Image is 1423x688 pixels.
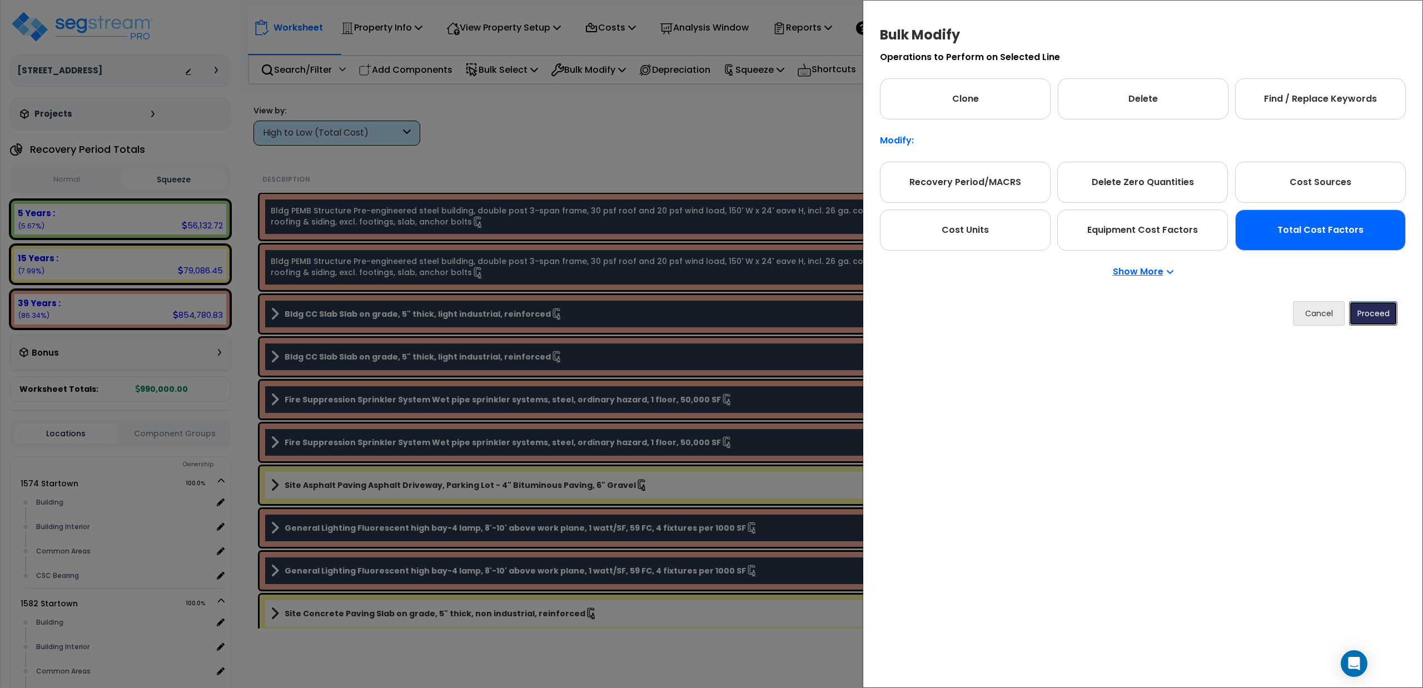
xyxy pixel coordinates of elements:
[1293,301,1345,326] button: Cancel
[880,78,1051,119] div: Clone
[880,28,1406,42] h4: Bulk Modify
[1349,301,1397,326] button: Proceed
[1235,162,1406,203] div: Cost Sources
[1057,162,1228,203] div: Delete Zero Quantities
[1235,210,1406,251] div: Total Cost Factors
[1235,78,1406,119] div: Find / Replace Keywords
[1058,78,1228,119] div: Delete
[880,53,1406,62] p: Operations to Perform on Selected Line
[880,162,1051,203] div: Recovery Period/MACRS
[1113,267,1173,276] p: Show More
[1057,210,1228,251] div: Equipment Cost Factors
[880,210,1051,251] div: Cost Units
[880,136,1406,145] p: Modify:
[1341,650,1367,677] div: Open Intercom Messenger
